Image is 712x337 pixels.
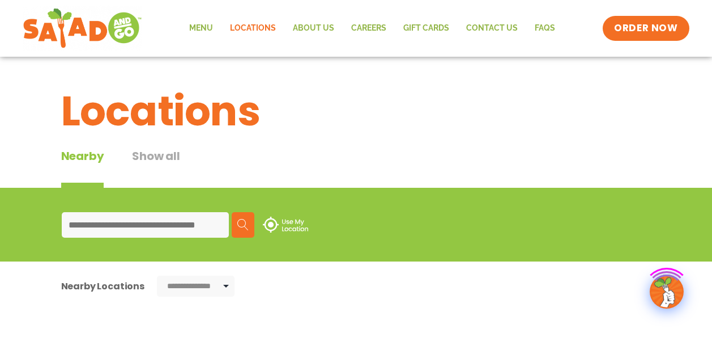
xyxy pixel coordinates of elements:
div: Nearby [61,148,104,188]
a: Careers [343,15,395,41]
img: search.svg [237,219,249,230]
img: new-SAG-logo-768×292 [23,6,142,51]
div: Nearby Locations [61,279,144,293]
nav: Menu [181,15,564,41]
a: Locations [221,15,284,41]
h1: Locations [61,81,651,142]
a: Menu [181,15,221,41]
img: use-location.svg [263,217,308,233]
a: About Us [284,15,343,41]
a: Contact Us [458,15,526,41]
a: ORDER NOW [603,16,689,41]
div: Tabbed content [61,148,208,188]
button: Show all [132,148,180,188]
a: GIFT CARDS [395,15,458,41]
span: ORDER NOW [614,22,677,35]
a: FAQs [526,15,564,41]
